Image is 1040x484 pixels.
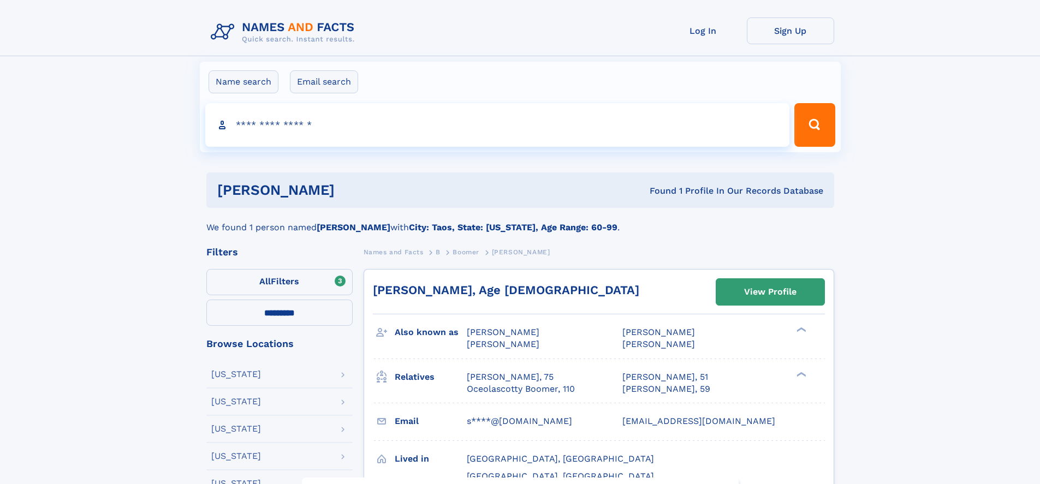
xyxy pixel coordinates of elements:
[794,103,835,147] button: Search Button
[206,269,353,295] label: Filters
[622,339,695,349] span: [PERSON_NAME]
[395,323,467,342] h3: Also known as
[794,371,807,378] div: ❯
[467,339,539,349] span: [PERSON_NAME]
[206,17,364,47] img: Logo Names and Facts
[259,276,271,286] span: All
[290,70,358,93] label: Email search
[211,370,261,379] div: [US_STATE]
[716,279,824,305] a: View Profile
[317,222,390,232] b: [PERSON_NAME]
[395,412,467,431] h3: Email
[659,17,747,44] a: Log In
[211,397,261,406] div: [US_STATE]
[492,248,550,256] span: [PERSON_NAME]
[467,327,539,337] span: [PERSON_NAME]
[373,283,639,297] a: [PERSON_NAME], Age [DEMOGRAPHIC_DATA]
[395,368,467,386] h3: Relatives
[436,248,441,256] span: B
[622,327,695,337] span: [PERSON_NAME]
[217,183,492,197] h1: [PERSON_NAME]
[622,416,775,426] span: [EMAIL_ADDRESS][DOMAIN_NAME]
[211,452,261,461] div: [US_STATE]
[622,371,708,383] a: [PERSON_NAME], 51
[453,248,479,256] span: Boomer
[492,185,823,197] div: Found 1 Profile In Our Records Database
[206,339,353,349] div: Browse Locations
[744,279,797,304] div: View Profile
[467,383,575,395] a: Oceolascotty Boomer, 110
[436,245,441,259] a: B
[467,371,554,383] a: [PERSON_NAME], 75
[409,222,617,232] b: City: Taos, State: [US_STATE], Age Range: 60-99
[467,453,654,464] span: [GEOGRAPHIC_DATA], [GEOGRAPHIC_DATA]
[206,208,834,234] div: We found 1 person named with .
[395,450,467,468] h3: Lived in
[211,425,261,433] div: [US_STATE]
[205,103,790,147] input: search input
[364,245,424,259] a: Names and Facts
[453,245,479,259] a: Boomer
[206,247,353,257] div: Filters
[794,326,807,333] div: ❯
[747,17,834,44] a: Sign Up
[622,383,710,395] a: [PERSON_NAME], 59
[467,471,654,481] span: [GEOGRAPHIC_DATA], [GEOGRAPHIC_DATA]
[209,70,278,93] label: Name search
